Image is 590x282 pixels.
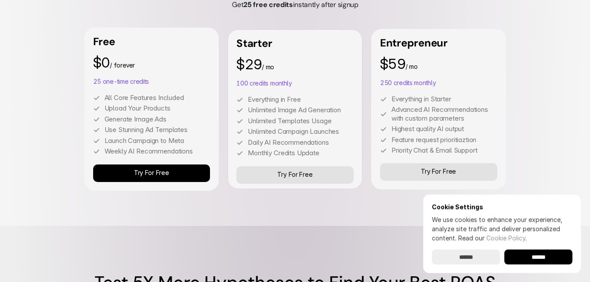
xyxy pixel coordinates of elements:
p: Unlimited Campaign Launches [248,127,354,136]
p: Launch Campaign to Meta [105,136,210,145]
p: Daily AI Recommendations [248,138,354,147]
p: Upload Your Products [105,104,210,113]
p: Feature request prioritiaztion [391,136,497,144]
h6: Cookie Settings [432,203,572,211]
p: Unlimited Image Ad Generation [248,106,354,114]
a: Try For Free [236,166,354,184]
p: 100 credits monthly [236,80,354,86]
p: Everything in Free [248,95,354,104]
p: Starter [236,38,354,49]
p: Use Stunning Ad Templates [105,125,210,134]
span: / mo [405,63,418,70]
p: We use cookies to enhance your experience, analyze site traffic and deliver personalized content. [432,215,572,243]
span: Read our . [458,234,527,242]
p: 250 credits monthly [380,80,497,86]
a: Cookie Policy [486,234,525,242]
p: Try For Free [277,171,312,178]
p: Priority Chat & Email Support [391,146,497,155]
span: $29 [236,56,262,73]
a: Try For Free [380,163,497,181]
span: / mo [262,63,274,71]
p: Try For Free [421,168,456,175]
span: $59 [380,55,405,72]
span: $0 [93,54,110,71]
a: Try For Free [93,164,210,182]
p: Everything in Starter [391,95,497,104]
p: / forever [93,56,210,70]
p: 25 one-time credits [93,79,210,85]
p: Unlimited Templates Usage [248,117,354,125]
p: Highest quality AI output [391,125,497,133]
p: Monthly Credits Update [248,149,354,157]
p: All Core Features Included [105,93,210,102]
p: Entrepreneur [380,38,497,48]
p: Weekly AI Recommendations [105,147,210,156]
p: Try For Free [134,169,169,177]
p: Free [93,36,210,47]
p: Generate Image Ads [105,115,210,124]
p: Advanced AI Recommendations with custom parameters [391,105,497,122]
